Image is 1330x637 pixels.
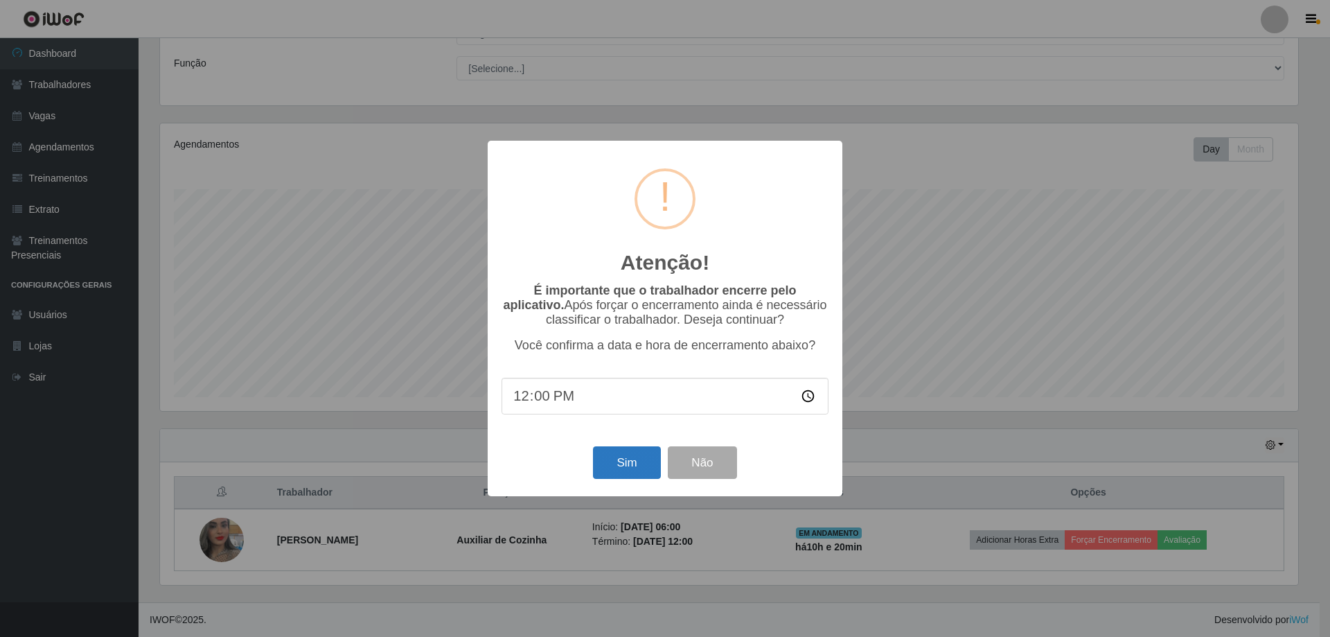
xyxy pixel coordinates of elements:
[502,283,828,327] p: Após forçar o encerramento ainda é necessário classificar o trabalhador. Deseja continuar?
[621,250,709,275] h2: Atenção!
[668,446,736,479] button: Não
[593,446,660,479] button: Sim
[503,283,796,312] b: É importante que o trabalhador encerre pelo aplicativo.
[502,338,828,353] p: Você confirma a data e hora de encerramento abaixo?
